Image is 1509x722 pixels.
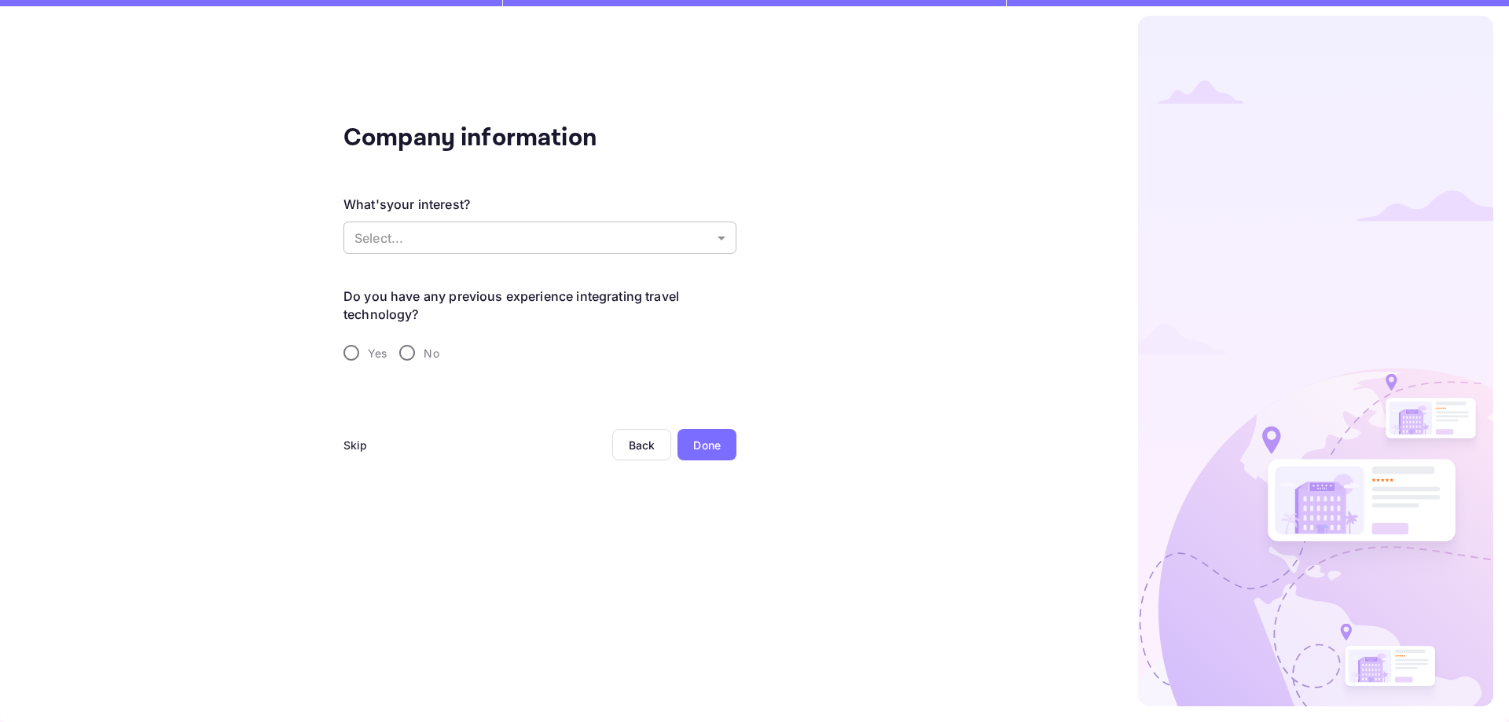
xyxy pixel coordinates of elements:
p: Select... [354,229,711,247]
div: Company information [343,119,658,157]
span: Yes [368,345,387,361]
span: No [424,345,439,361]
img: logo [1138,16,1493,706]
legend: Do you have any previous experience integrating travel technology? [343,288,736,324]
div: Without label [343,222,736,254]
div: What's your interest? [343,195,470,214]
div: Back [629,438,655,452]
div: travel-experience [343,336,736,369]
div: Done [693,437,721,453]
div: Skip [343,437,368,453]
